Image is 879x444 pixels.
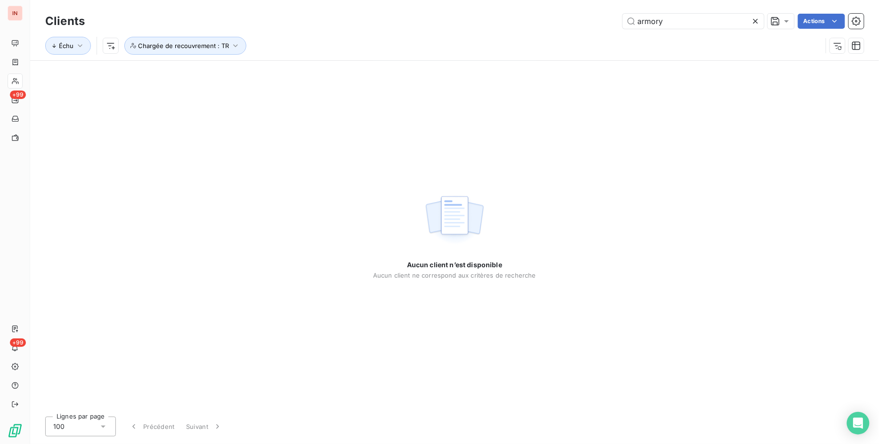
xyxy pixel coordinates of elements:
[138,42,229,49] span: Chargée de recouvrement : TR
[45,13,85,30] h3: Clients
[798,14,845,29] button: Actions
[123,417,180,436] button: Précédent
[59,42,73,49] span: Échu
[424,191,485,249] img: empty state
[847,412,870,435] div: Open Intercom Messenger
[180,417,228,436] button: Suivant
[623,14,764,29] input: Rechercher
[8,6,23,21] div: IN
[10,338,26,347] span: +99
[373,271,536,279] span: Aucun client ne correspond aux critères de recherche
[53,422,65,431] span: 100
[124,37,246,55] button: Chargée de recouvrement : TR
[10,90,26,99] span: +99
[45,37,91,55] button: Échu
[407,260,502,270] span: Aucun client n’est disponible
[8,423,23,438] img: Logo LeanPay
